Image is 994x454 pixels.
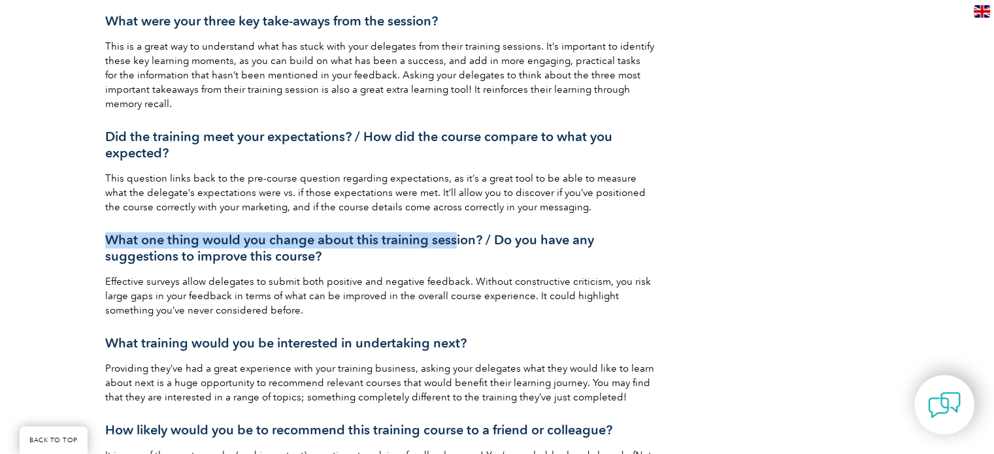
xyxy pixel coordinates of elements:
img: en [974,5,990,18]
a: BACK TO TOP [20,427,88,454]
h3: How likely would you be to recommend this training course to a friend or colleague? [105,422,654,438]
p: Effective surveys allow delegates to submit both positive and negative feedback. Without construc... [105,274,654,317]
h3: Did the training meet your expectations? / How did the course compare to what you expected? [105,129,654,161]
p: Providing they’ve had a great experience with your training business, asking your delegates what ... [105,361,654,404]
p: This question links back to the pre-course question regarding expectations, as it’s a great tool ... [105,171,654,214]
img: contact-chat.png [928,389,961,421]
h3: What one thing would you change about this training session? / Do you have any suggestions to imp... [105,232,654,265]
h3: What training would you be interested in undertaking next? [105,335,654,351]
p: This is a great way to understand what has stuck with your delegates from their training sessions... [105,39,654,111]
h3: What were your three key take-aways from the session? [105,13,654,29]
